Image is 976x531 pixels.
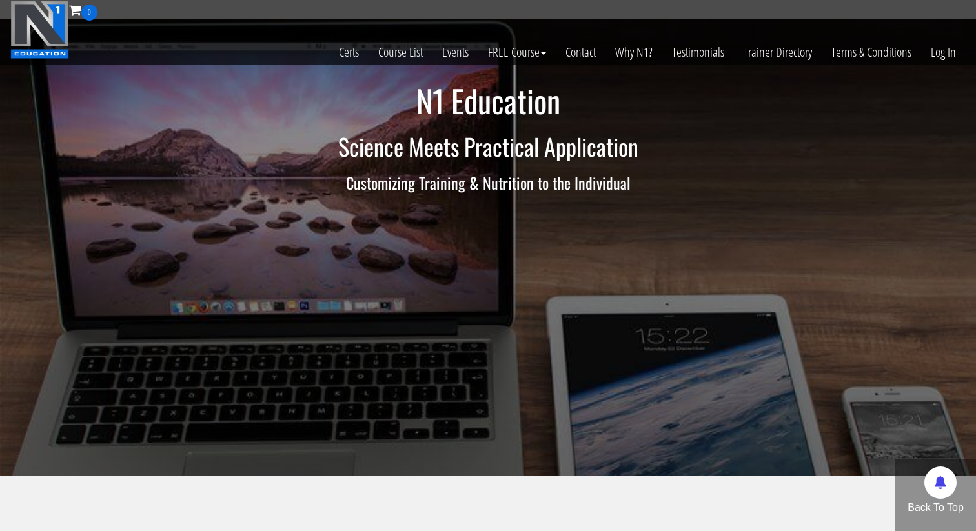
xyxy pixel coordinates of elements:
[556,21,605,84] a: Contact
[110,84,866,118] h1: N1 Education
[822,21,921,84] a: Terms & Conditions
[110,134,866,159] h2: Science Meets Practical Application
[369,21,432,84] a: Course List
[734,21,822,84] a: Trainer Directory
[69,1,97,19] a: 0
[432,21,478,84] a: Events
[895,500,976,516] p: Back To Top
[81,5,97,21] span: 0
[110,174,866,191] h3: Customizing Training & Nutrition to the Individual
[921,21,966,84] a: Log In
[329,21,369,84] a: Certs
[662,21,734,84] a: Testimonials
[605,21,662,84] a: Why N1?
[10,1,69,59] img: n1-education
[478,21,556,84] a: FREE Course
